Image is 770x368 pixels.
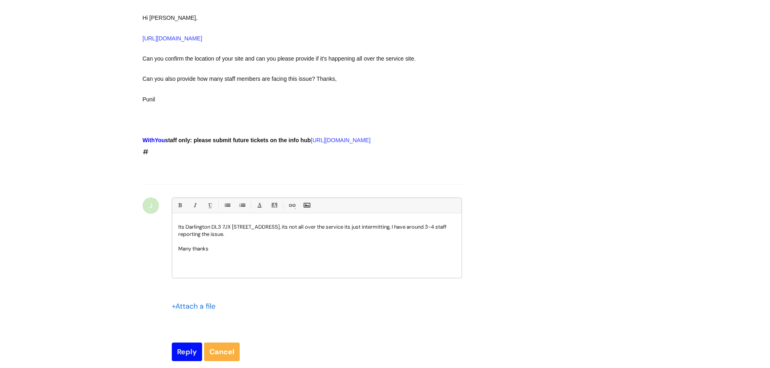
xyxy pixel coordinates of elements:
[222,200,232,210] a: • Unordered List (Ctrl-Shift-7)
[302,200,312,210] a: Insert Image...
[143,137,311,143] strong: staff only: please submit future tickets on the info hub
[311,137,371,143] a: [URL][DOMAIN_NAME]
[269,200,279,210] a: Back Color
[237,200,247,210] a: 1. Ordered List (Ctrl-Shift-8)
[178,223,456,238] p: Its Darlington DL3 7JX [STREET_ADDRESS], its not all over the service its just intermitting, I ha...
[254,200,264,210] a: Font Color
[143,95,433,105] div: Punil
[178,245,456,252] p: Many thanks
[143,74,433,84] div: Can you also provide how many staff members are facing this issue? Thanks,
[143,137,165,143] span: WithYou
[172,300,220,313] div: Attach a file
[175,200,185,210] a: Bold (Ctrl-B)
[205,200,215,210] a: Underline(Ctrl-U)
[143,13,433,44] div: Hi [PERSON_NAME],
[143,35,203,42] a: [URL][DOMAIN_NAME]
[190,200,200,210] a: Italic (Ctrl-I)
[143,198,159,214] div: J
[172,343,202,361] input: Reply
[143,54,433,64] div: Can you confirm the location of your site and can you please provide if it's happening all over t...
[143,13,433,158] div: #
[287,200,297,210] a: Link
[204,343,240,361] a: Cancel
